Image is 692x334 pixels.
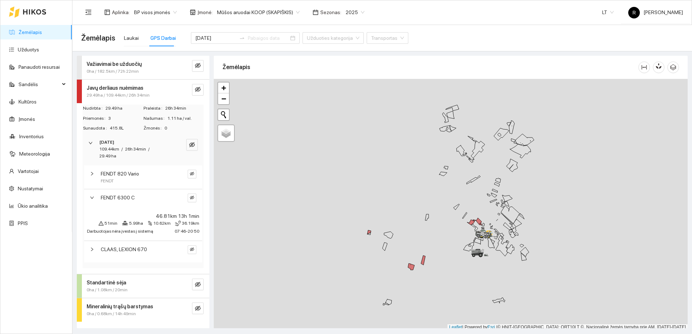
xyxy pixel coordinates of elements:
[18,47,39,52] a: Užduotys
[88,141,93,145] span: right
[84,241,202,262] div: CLAAS, LEXION 670eye-invisible
[18,77,60,92] span: Sandėlis
[221,94,226,103] span: −
[346,7,364,18] span: 2025
[638,62,650,73] button: column-width
[18,168,39,174] a: Vartotojai
[218,83,229,93] a: Zoom in
[87,229,153,234] span: Darbuotojas nėra įvestas į sistemą
[186,139,198,151] button: eye-invisible
[147,221,153,226] span: node-index
[221,83,226,92] span: +
[77,274,209,298] div: Standartinė sėja0ha / 1.08km / 20mineye-invisible
[239,35,245,41] span: to
[320,8,341,16] span: Sezonas :
[112,8,130,16] span: Aplinka :
[143,105,165,112] span: Praleista
[104,220,117,227] span: 51min
[18,64,60,70] a: Panaudoti resursai
[496,325,497,330] span: |
[150,34,176,42] div: GPS Darbai
[195,282,201,288] span: eye-invisible
[18,116,35,122] a: Įmonės
[188,194,196,202] button: eye-invisible
[18,203,48,209] a: Ūkio analitika
[101,170,139,178] span: FENDT 820 Vario
[192,303,204,314] button: eye-invisible
[87,304,153,309] strong: Mineralinių trąšų barstymas
[87,310,136,317] span: 0ha / 0.68km / 14h 49min
[83,125,110,132] span: Sunaudota
[218,125,234,141] a: Layers
[124,34,139,42] div: Laukai
[84,165,202,189] div: FENDT 820 VarioFENDTeye-invisible
[77,298,209,322] div: Mineralinių trąšų barstymas0ha / 0.68km / 14h 49mineye-invisible
[188,170,196,178] button: eye-invisible
[188,245,196,254] button: eye-invisible
[83,115,108,122] span: Priemonės
[101,245,147,253] span: CLAAS, LEXION 670
[195,63,201,69] span: eye-invisible
[129,220,143,227] span: 5.99ha
[87,68,139,75] span: 0ha / 182.5km / 72h 22min
[87,92,150,99] span: 29.49ha / 109.44km / 26h 34min
[218,109,229,120] button: Initiate a new search
[101,194,135,202] span: FENDT 6300 C
[313,9,318,15] span: calendar
[18,220,28,226] a: PPIS
[248,34,289,42] input: Pabaigos data
[101,178,114,185] span: FENDT
[197,8,213,16] span: Įmonė :
[195,86,201,93] span: eye-invisible
[87,287,128,293] span: 0ha / 1.08km / 20min
[90,195,94,200] span: right
[222,57,638,77] div: Žemėlapis
[90,172,94,176] span: right
[192,84,204,96] button: eye-invisible
[190,247,194,252] span: eye-invisible
[83,105,105,112] span: Nudirbta
[218,93,229,104] a: Zoom out
[121,147,123,152] span: /
[449,325,462,330] a: Leaflet
[81,5,96,20] button: menu-fold
[239,35,245,41] span: swap-right
[639,64,650,70] span: column-width
[164,125,203,132] span: 0
[105,105,143,112] span: 29.49 ha
[77,80,209,103] div: Javų derliaus nuėmimas29.49ha / 109.44km / 26h 34mineye-invisible
[192,279,204,290] button: eye-invisible
[108,115,143,122] span: 3
[134,7,177,18] span: BP visos įmonės
[19,151,50,157] a: Meteorologija
[628,9,683,15] span: [PERSON_NAME]
[192,60,204,72] button: eye-invisible
[602,7,614,18] span: LT
[190,9,196,15] span: shop
[104,9,110,15] span: layout
[87,61,142,67] strong: Važiavimai be užduočių
[87,85,143,91] strong: Javų derliaus nuėmimas
[217,7,300,18] span: Mūšos aruodai KOOP (SKAPIŠKIS)
[83,135,204,164] div: [DATE]109.44km/26h 34min/29.49 haeye-invisible
[125,147,146,152] span: 26h 34min
[110,125,143,132] span: 415.8L
[87,280,126,286] strong: Standartinė sėja
[99,221,104,226] span: warning
[488,325,495,330] a: Esri
[18,186,43,191] a: Nustatymai
[99,153,116,158] span: 29.49 ha
[156,212,199,220] span: 46.81km 13h 1min
[190,172,194,177] span: eye-invisible
[182,220,199,227] span: 36.19km
[99,140,114,145] strong: [DATE]
[633,7,636,18] span: R
[18,29,42,35] a: Žemėlapis
[19,134,44,139] a: Inventorius
[84,189,202,211] div: FENDT 6300 Ceye-invisible
[85,9,92,16] span: menu-fold
[153,220,171,227] span: 10.62km
[165,105,203,112] span: 26h 34min
[81,32,115,44] span: Žemėlapis
[447,324,688,330] div: | Powered by © HNIT-[GEOGRAPHIC_DATA]; ORT10LT ©, Nacionalinė žemės tarnyba prie AM, [DATE]-[DATE]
